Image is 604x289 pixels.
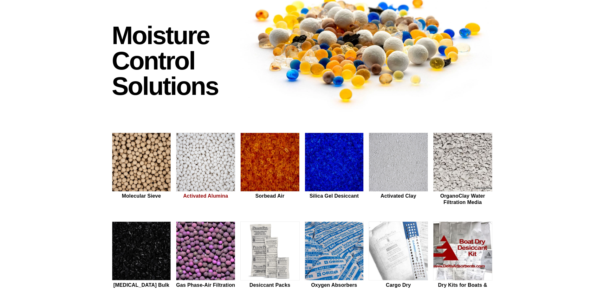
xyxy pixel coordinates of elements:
[112,23,234,99] h1: Moisture Control Solutions
[369,282,428,288] h2: Cargo Dry
[240,133,300,206] a: Sorbead Air
[305,282,364,288] h2: Oxygen Absorbers
[305,193,364,199] h2: Silica Gel Desiccant
[369,133,428,206] a: Activated Clay
[305,133,364,206] a: Silica Gel Desiccant
[240,282,300,288] h2: Desiccant Packs
[240,193,300,199] h2: Sorbead Air
[112,133,171,206] a: Molecular Sieve
[112,193,171,199] h2: Molecular Sieve
[176,193,235,199] h2: Activated Alumina
[433,133,492,206] a: OrganoClay Water Filtration Media
[433,193,492,205] h2: OrganoClay Water Filtration Media
[369,193,428,199] h2: Activated Clay
[176,133,235,206] a: Activated Alumina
